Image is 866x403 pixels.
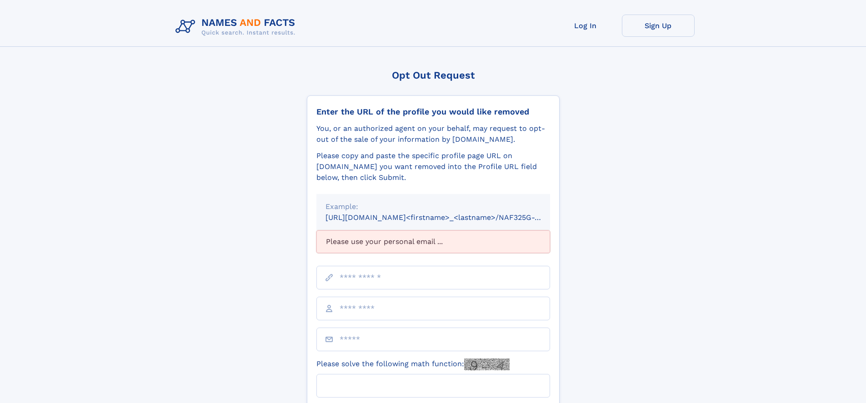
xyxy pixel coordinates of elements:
div: Please use your personal email ... [316,230,550,253]
img: Logo Names and Facts [172,15,303,39]
a: Sign Up [622,15,695,37]
div: Please copy and paste the specific profile page URL on [DOMAIN_NAME] you want removed into the Pr... [316,150,550,183]
div: Example: [325,201,541,212]
label: Please solve the following math function: [316,358,510,370]
div: Opt Out Request [307,70,560,81]
div: You, or an authorized agent on your behalf, may request to opt-out of the sale of your informatio... [316,123,550,145]
div: Enter the URL of the profile you would like removed [316,107,550,117]
a: Log In [549,15,622,37]
small: [URL][DOMAIN_NAME]<firstname>_<lastname>/NAF325G-xxxxxxxx [325,213,567,222]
